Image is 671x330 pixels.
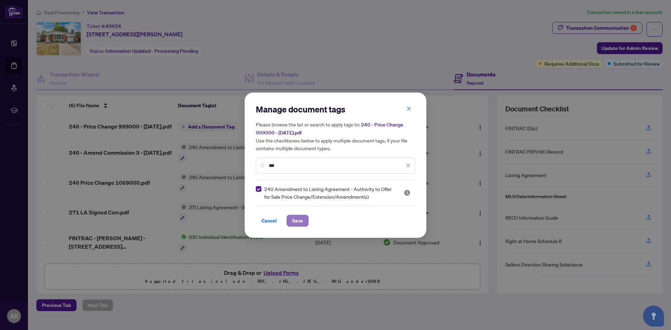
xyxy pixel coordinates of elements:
[256,122,403,136] span: 240 - Price Change 999000 - [DATE].pdf
[406,106,411,111] span: close
[256,215,282,227] button: Cancel
[643,306,664,327] button: Open asap
[261,215,277,226] span: Cancel
[404,189,411,196] img: status
[256,104,415,115] h2: Manage document tags
[406,163,411,168] span: close
[292,215,303,226] span: Save
[256,120,415,152] h5: Please browse the list or search to apply tags to: Use the checkboxes below to apply multiple doc...
[264,185,395,200] span: 240 Amendment to Listing Agreement - Authority to Offer for Sale Price Change/Extension/Amendment(s)
[404,189,411,196] span: Pending Review
[287,215,309,227] button: Save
